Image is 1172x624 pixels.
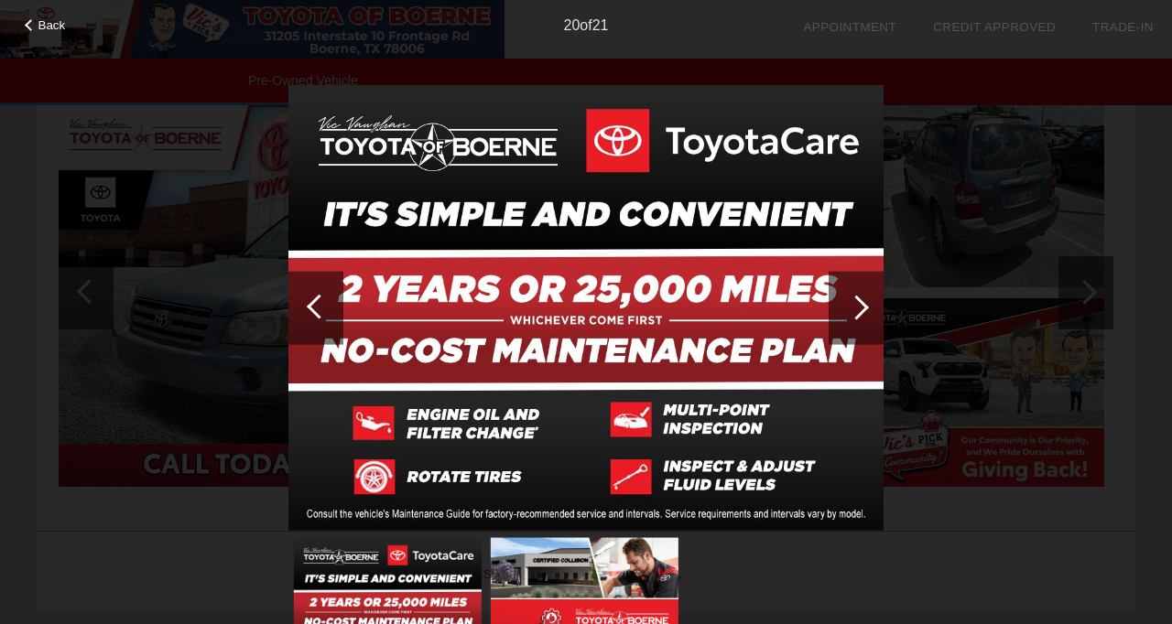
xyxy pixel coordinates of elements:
[1092,20,1154,34] a: Trade-In
[933,20,1056,34] a: Credit Approved
[592,17,609,33] span: 21
[38,18,66,32] span: Back
[564,17,581,33] span: 20
[288,84,884,531] img: image.aspx
[803,20,896,34] a: Appointment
